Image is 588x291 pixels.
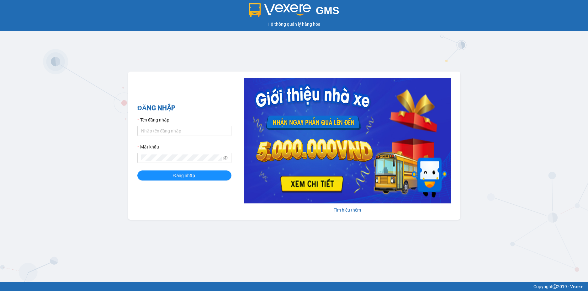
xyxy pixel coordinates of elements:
label: Tên đăng nhập [137,116,169,123]
span: eye-invisible [223,156,228,160]
h2: ĐĂNG NHẬP [137,103,231,113]
img: logo 2 [249,3,311,17]
img: banner-0 [244,78,451,203]
div: Tìm hiểu thêm [244,207,451,213]
a: GMS [249,9,339,14]
label: Mật khẩu [137,143,159,150]
span: Đăng nhập [173,172,195,179]
span: copyright [553,284,557,289]
span: GMS [316,5,339,16]
input: Tên đăng nhập [137,126,231,136]
div: Copyright 2019 - Vexere [5,283,583,290]
div: Hệ thống quản lý hàng hóa [2,21,586,28]
input: Mật khẩu [141,154,222,161]
button: Đăng nhập [137,170,231,181]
